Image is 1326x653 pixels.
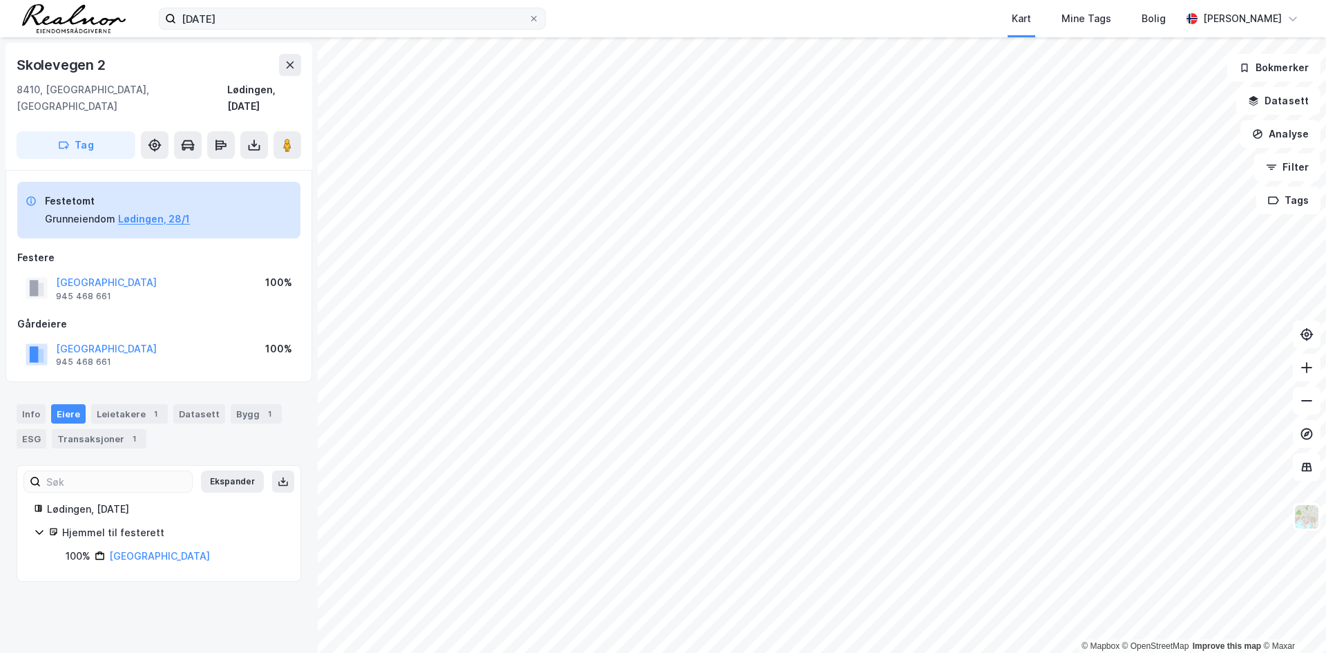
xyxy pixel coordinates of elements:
div: Bolig [1142,10,1166,27]
div: Lødingen, [DATE] [47,501,284,518]
div: [PERSON_NAME] [1203,10,1282,27]
button: Filter [1254,153,1320,181]
div: Lødingen, [DATE] [227,82,301,115]
div: 1 [127,432,141,446]
div: ESG [17,429,46,448]
div: Kontrollprogram for chat [1257,587,1326,653]
div: Leietakere [91,404,168,424]
div: 1 [262,407,276,421]
div: Kart [1012,10,1031,27]
div: Skolevegen 2 [17,54,108,76]
input: Søk [41,471,192,492]
img: Z [1294,504,1320,530]
img: realnor-logo.934646d98de889bb5806.png [22,4,126,33]
div: 945 468 661 [56,291,111,302]
div: 100% [265,274,292,291]
div: Festetomt [45,193,190,209]
iframe: Chat Widget [1257,587,1326,653]
div: Bygg [231,404,282,424]
a: Mapbox [1082,641,1120,651]
div: Festere [17,249,300,266]
div: Gårdeiere [17,316,300,332]
div: 1 [148,407,162,421]
div: 100% [265,341,292,357]
div: Eiere [51,404,86,424]
div: Grunneiendom [45,211,115,227]
input: Søk på adresse, matrikkel, gårdeiere, leietakere eller personer [176,8,528,29]
button: Ekspander [201,471,264,493]
button: Datasett [1236,87,1320,115]
button: Tag [17,131,135,159]
a: Improve this map [1193,641,1261,651]
button: Bokmerker [1227,54,1320,82]
a: OpenStreetMap [1122,641,1189,651]
div: Mine Tags [1061,10,1111,27]
div: Transaksjoner [52,429,146,448]
div: Info [17,404,46,424]
a: [GEOGRAPHIC_DATA] [109,550,210,562]
div: 100% [66,548,90,565]
div: Datasett [173,404,225,424]
button: Lødingen, 28/1 [118,211,190,227]
div: 8410, [GEOGRAPHIC_DATA], [GEOGRAPHIC_DATA] [17,82,227,115]
button: Tags [1256,187,1320,214]
div: 945 468 661 [56,357,111,368]
button: Analyse [1240,120,1320,148]
div: Hjemmel til festerett [62,524,284,541]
